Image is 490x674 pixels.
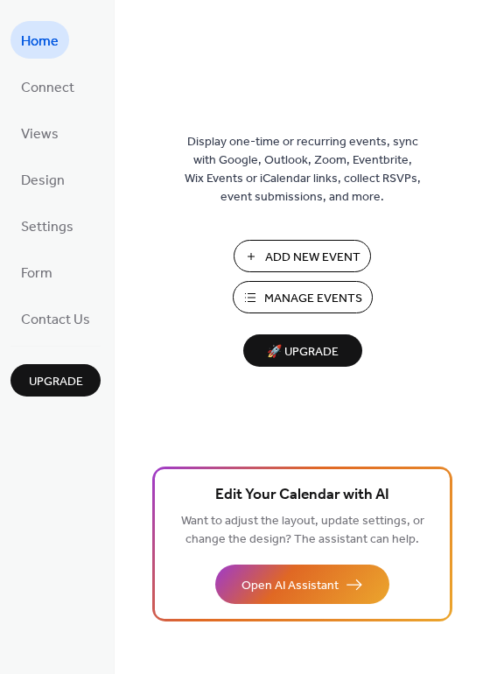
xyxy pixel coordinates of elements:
[21,74,74,102] span: Connect
[29,373,83,391] span: Upgrade
[241,577,339,595] span: Open AI Assistant
[181,509,424,551] span: Want to adjust the layout, update settings, or change the design? The assistant can help.
[10,299,101,337] a: Contact Us
[10,364,101,397] button: Upgrade
[233,281,373,313] button: Manage Events
[21,121,59,148] span: Views
[265,249,360,267] span: Add New Event
[234,240,371,272] button: Add New Event
[215,565,389,604] button: Open AI Assistant
[254,341,352,364] span: 🚀 Upgrade
[10,67,85,105] a: Connect
[21,28,59,55] span: Home
[10,160,75,198] a: Design
[21,306,90,333] span: Contact Us
[10,253,63,291] a: Form
[21,167,65,194] span: Design
[10,114,69,151] a: Views
[264,290,362,308] span: Manage Events
[243,334,362,367] button: 🚀 Upgrade
[21,214,73,241] span: Settings
[10,21,69,59] a: Home
[215,483,389,508] span: Edit Your Calendar with AI
[10,207,84,244] a: Settings
[21,260,52,287] span: Form
[185,133,421,207] span: Display one-time or recurring events, sync with Google, Outlook, Zoom, Eventbrite, Wix Events or ...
